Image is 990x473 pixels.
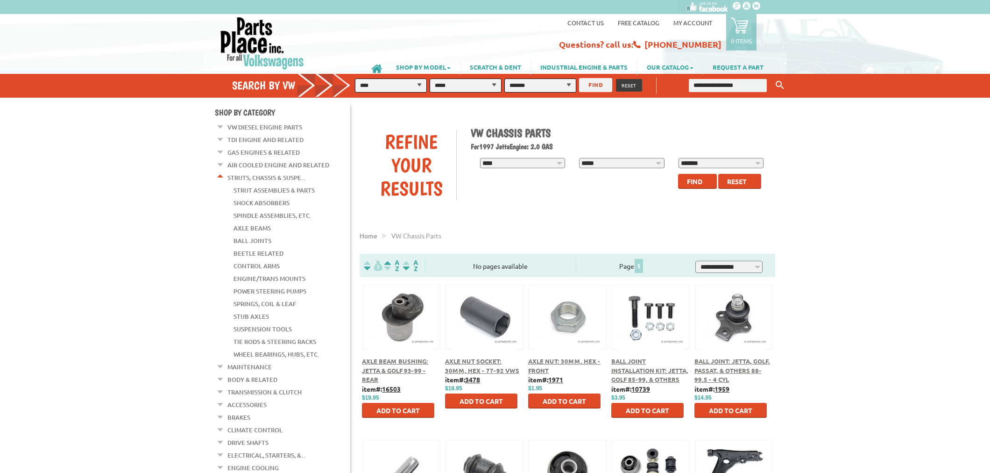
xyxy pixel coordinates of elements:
[233,222,271,234] a: Axle Beams
[401,260,420,271] img: Sort by Sales Rank
[382,385,401,393] u: 16503
[227,361,272,373] a: Maintenance
[367,130,456,200] div: Refine Your Results
[471,142,769,151] h2: 1997 Jetta
[460,397,503,405] span: Add to Cart
[616,79,642,92] button: RESET
[364,260,382,271] img: filterpricelow.svg
[233,247,283,259] a: Beetle Related
[233,209,311,222] a: Spindle Assemblies, Etc.
[694,385,729,393] b: item#:
[531,59,637,75] a: INDUSTRIAL ENGINE & PARTS
[773,78,787,93] button: Keyword Search
[528,375,563,384] b: item#:
[631,385,650,393] u: 10739
[445,357,519,374] a: Axle Nut Socket: 30mm, Hex - 77-92 VWs
[528,357,601,374] a: Axle Nut: 30mm, Hex - Front
[694,394,712,401] span: $14.95
[219,16,305,70] img: Parts Place Inc!
[509,142,553,151] span: Engine: 2.0 GAS
[445,375,480,384] b: item#:
[709,406,752,415] span: Add to Cart
[362,385,401,393] b: item#:
[678,174,717,189] button: Find
[391,231,441,240] span: VW chassis parts
[548,375,563,384] u: 1971
[445,385,462,392] span: $19.95
[227,172,305,184] a: Struts, Chassis & Suspe...
[376,406,420,415] span: Add to Cart
[703,59,773,75] a: REQUEST A PART
[360,231,377,240] a: Home
[227,386,302,398] a: Transmission & Clutch
[227,399,267,411] a: Accessories
[714,385,729,393] u: 1959
[233,298,296,310] a: Springs, Coil & Leaf
[579,78,612,92] button: FIND
[611,403,684,418] button: Add to Cart
[233,310,269,322] a: Stub Axles
[445,394,517,408] button: Add to Cart
[626,406,669,415] span: Add to Cart
[637,59,703,75] a: OUR CATALOG
[694,357,770,383] a: Ball Joint: Jetta, Golf, Passat, & Others 88-99.5 - 4 cyl
[528,385,542,392] span: $1.95
[227,134,304,146] a: TDI Engine and Related
[233,235,271,247] a: Ball Joints
[622,82,636,89] span: RESET
[227,146,300,158] a: Gas Engines & Related
[611,385,650,393] b: item#:
[567,19,604,27] a: Contact us
[387,59,460,75] a: SHOP BY MODEL
[362,357,428,383] a: Axle Beam Bushing: Jetta & Golf 93-99 - Rear
[233,336,316,348] a: Tie Rods & Steering Racks
[233,272,305,285] a: Engine/Trans Mounts
[233,260,280,272] a: Control Arms
[362,394,379,401] span: $19.95
[232,79,360,92] h4: Search by VW
[618,19,659,27] a: Free Catalog
[718,174,761,189] button: Reset
[233,285,306,297] a: Power Steering Pumps
[528,394,601,408] button: Add to Cart
[611,394,625,401] span: $3.95
[576,258,687,273] div: Page
[465,375,480,384] u: 3478
[227,449,305,461] a: Electrical, Starters, &...
[382,260,401,271] img: Sort by Headline
[227,373,277,386] a: Body & Related
[635,259,643,273] span: 1
[227,159,329,171] a: Air Cooled Engine and Related
[471,142,479,151] span: For
[611,357,688,383] a: Ball Joint Installation Kit: Jetta, Golf 85-99, & Others
[726,14,757,50] a: 0 items
[425,261,576,271] div: No pages available
[233,197,290,209] a: Shock Absorbers
[233,348,319,360] a: Wheel Bearings, Hubs, Etc.
[227,424,283,436] a: Climate Control
[543,397,586,405] span: Add to Cart
[471,126,769,140] h1: VW Chassis Parts
[227,121,302,133] a: VW Diesel Engine Parts
[227,411,250,423] a: Brakes
[227,437,269,449] a: Drive Shafts
[233,184,315,196] a: Strut Assemblies & Parts
[215,107,350,117] h4: Shop By Category
[731,37,752,45] p: 0 items
[687,177,702,186] span: Find
[460,59,530,75] a: SCRATCH & DENT
[233,323,292,335] a: Suspension Tools
[673,19,712,27] a: My Account
[694,403,767,418] button: Add to Cart
[727,177,747,186] span: Reset
[362,403,434,418] button: Add to Cart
